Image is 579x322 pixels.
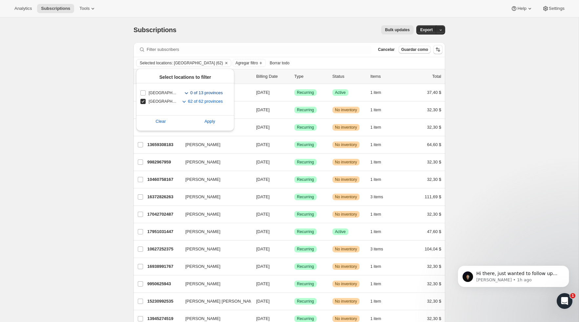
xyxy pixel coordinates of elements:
[370,90,381,95] span: 1 item
[335,299,357,304] span: No inventory
[256,73,289,80] p: Billing Date
[297,177,314,182] span: Recurring
[381,25,414,34] button: Bulk updates
[256,212,270,217] span: [DATE]
[427,316,441,321] span: 32,30 $
[370,281,381,287] span: 1 item
[181,157,247,167] button: [PERSON_NAME]
[136,74,234,80] h3: Select locations to filter
[267,59,292,67] button: Borrar todo
[147,159,180,165] p: 9982967959
[420,27,433,32] span: Export
[549,6,565,11] span: Settings
[147,245,441,254] div: 10627252375[PERSON_NAME][DATE]LogradoRecurringAdvertenciaNo inventory3 items104,04 $
[223,59,230,67] button: Borrar
[181,140,247,150] button: [PERSON_NAME]
[385,27,410,32] span: Bulk updates
[149,99,177,104] span: [GEOGRAPHIC_DATA]
[140,60,223,66] span: Selected locations: [GEOGRAPHIC_DATA] (62)
[147,297,441,306] div: 15230992535[PERSON_NAME] [PERSON_NAME][DATE]LogradoRecurringAdvertenciaNo inventory1 item32,30 $
[79,6,90,11] span: Tools
[370,212,381,217] span: 1 item
[179,87,227,99] button: Toggle subregions for Panama
[256,316,270,321] span: [DATE]
[185,228,220,235] span: [PERSON_NAME]
[370,210,388,219] button: 1 item
[370,227,388,236] button: 1 item
[335,247,357,252] span: No inventory
[335,264,357,269] span: No inventory
[236,60,258,66] span: Agregar filtro
[37,4,74,13] button: Subscriptions
[256,107,270,112] span: [DATE]
[147,45,371,54] input: Filter subscribers
[256,229,270,234] span: [DATE]
[370,123,388,132] button: 1 item
[181,209,247,220] button: [PERSON_NAME]
[370,177,381,182] span: 1 item
[427,107,441,112] span: 32,30 $
[147,298,180,305] p: 15230992535
[190,90,223,96] span: 0 of 13 provinces
[427,281,441,286] span: 32,30 $
[401,47,428,52] span: Guardar como
[181,192,247,202] button: [PERSON_NAME]
[297,299,314,304] span: Recurring
[147,281,180,287] p: 9950625943
[297,125,314,130] span: Recurring
[427,142,441,147] span: 64,60 $
[370,158,388,167] button: 1 item
[297,194,314,200] span: Recurring
[147,194,180,200] p: 16372826263
[297,142,314,147] span: Recurring
[517,6,526,11] span: Help
[370,264,381,269] span: 1 item
[432,73,441,80] p: Total
[233,59,266,67] button: Agregar filtro
[256,142,270,147] span: [DATE]
[375,46,397,54] button: Cancelar
[204,118,215,125] span: Apply
[181,226,247,237] button: [PERSON_NAME]
[270,60,289,66] span: Borrar todo
[181,296,247,307] button: [PERSON_NAME] [PERSON_NAME]
[10,4,36,13] button: Analytics
[335,212,357,217] span: No inventory
[507,4,537,13] button: Help
[256,194,270,199] span: [DATE]
[370,297,388,306] button: 1 item
[424,247,441,251] span: 104,04 $
[134,26,176,33] span: Subscriptions
[181,279,247,289] button: [PERSON_NAME]
[185,176,220,183] span: [PERSON_NAME]
[370,175,388,184] button: 1 item
[147,279,441,289] div: 9950625943[PERSON_NAME][DATE]LogradoRecurringAdvertenciaNo inventory1 item32,30 $
[370,105,388,115] button: 1 item
[399,46,431,54] button: Guardar como
[427,125,441,130] span: 32,30 $
[427,299,441,304] span: 32,30 $
[427,212,441,217] span: 32,30 $
[185,159,220,165] span: [PERSON_NAME]
[136,59,223,67] button: Selected locations: United States (62)
[416,25,437,34] button: Export
[256,125,270,130] span: [DATE]
[177,95,227,108] button: Toggle subregions for United States
[185,211,220,218] span: [PERSON_NAME]
[297,264,314,269] span: Recurring
[181,261,247,272] button: [PERSON_NAME]
[147,140,441,149] div: 13659308183[PERSON_NAME][DATE]LogradoRecurringAdvertenciaNo inventory1 item64,60 $
[427,177,441,182] span: 32,30 $
[297,160,314,165] span: Recurring
[427,264,441,269] span: 32,30 $
[147,246,180,252] p: 10627252375
[370,73,403,80] div: Items
[335,107,357,113] span: No inventory
[147,228,180,235] p: 17951031447
[557,293,572,309] iframe: Intercom live chat
[256,299,270,304] span: [DATE]
[335,177,357,182] span: No inventory
[155,118,166,125] span: Clear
